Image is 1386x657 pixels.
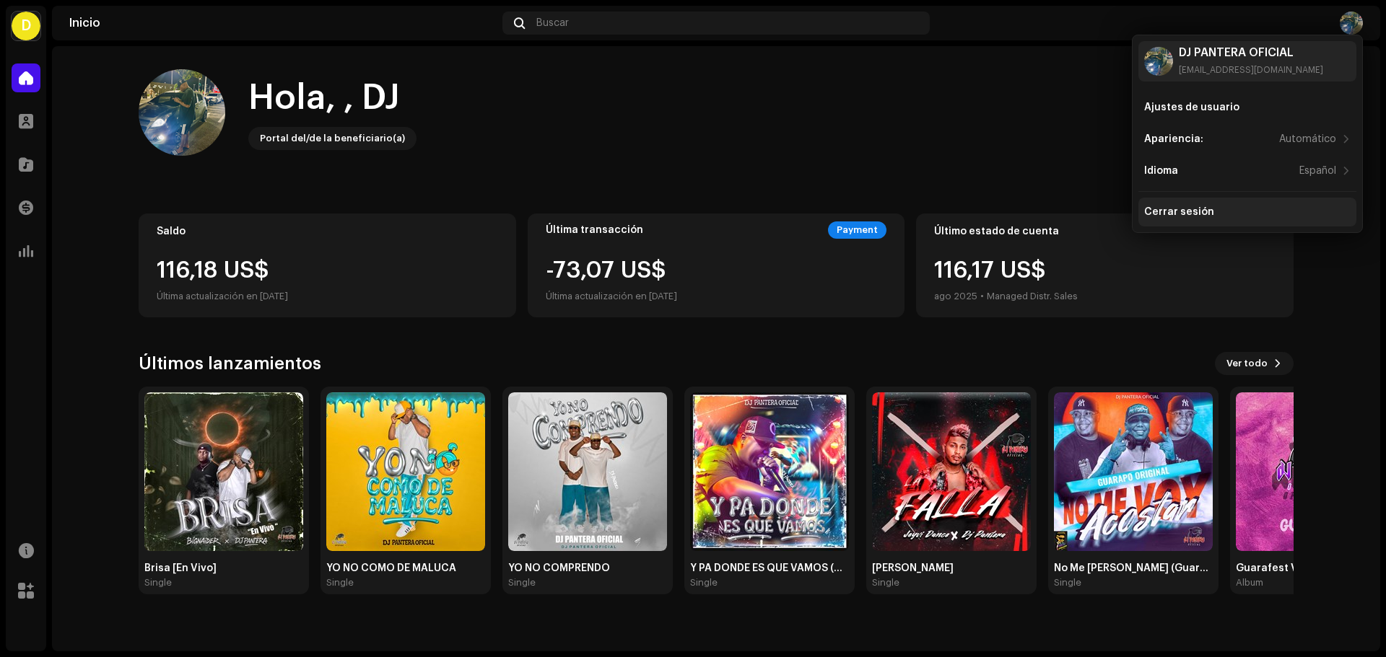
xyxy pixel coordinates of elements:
[934,226,1276,237] div: Último estado de cuenta
[872,392,1031,551] img: bbb47fc8-f4c0-4dbe-b734-c8b819d5bb81
[69,17,497,29] div: Inicio
[690,392,849,551] img: 122dd8f9-29a5-4844-920e-b38e935e2a25
[508,392,667,551] img: 796576d1-c1db-4e08-ad85-c5b40be2d421
[144,577,172,588] div: Single
[508,563,667,574] div: YO NO COMPRENDO
[987,288,1078,305] div: Managed Distr. Sales
[1144,133,1203,145] div: Apariencia:
[326,577,354,588] div: Single
[157,288,498,305] div: Última actualización en [DATE]
[916,213,1294,317] re-o-card-value: Último estado de cuenta
[546,224,643,236] div: Última transacción
[326,392,485,551] img: 7faf6f83-1335-43fc-9193-6ea9019bc0d6
[1179,64,1323,76] div: [EMAIL_ADDRESS][DOMAIN_NAME]
[690,563,849,574] div: Y PA DONDE ES QUE VAMOS (Guarapo)
[1138,198,1356,226] re-m-nav-item: Cerrar sesión
[12,12,40,40] div: D
[1144,165,1178,177] div: Idioma
[1279,133,1336,145] div: Automático
[980,288,984,305] div: •
[139,213,516,317] re-o-card-value: Saldo
[1179,47,1323,58] div: DJ PANTERA OFICIAL
[144,563,303,574] div: Brisa [En Vivo]
[872,563,1031,574] div: [PERSON_NAME]
[1215,352,1294,375] button: Ver todo
[536,17,569,29] span: Buscar
[1138,125,1356,154] re-m-nav-item: Apariencia:
[1299,165,1336,177] div: Español
[828,221,886,239] div: Payment
[260,130,405,147] div: Portal del/de la beneficiario(a)
[1144,47,1173,76] img: 607f44c7-ff28-463b-bde8-767468c56cb1
[508,577,536,588] div: Single
[1138,93,1356,122] re-m-nav-item: Ajustes de usuario
[157,226,498,237] div: Saldo
[248,75,417,121] div: Hola, , DJ
[1138,156,1356,185] re-m-nav-item: Idioma
[326,563,485,574] div: YO NO COMO DE MALUCA
[144,392,303,551] img: 8839c6fd-8530-4d55-822d-61bbd6c711c9
[1054,392,1213,551] img: a80dd9e4-4a33-4e77-bd41-abf46d1e6ea5
[546,288,677,305] div: Última actualización en [DATE]
[934,288,977,305] div: ago 2025
[1236,577,1263,588] div: Album
[872,577,899,588] div: Single
[1144,102,1239,113] div: Ajustes de usuario
[1226,349,1268,378] span: Ver todo
[139,352,321,375] h3: Últimos lanzamientos
[139,69,225,156] img: 607f44c7-ff28-463b-bde8-767468c56cb1
[1340,12,1363,35] img: 607f44c7-ff28-463b-bde8-767468c56cb1
[1054,563,1213,574] div: No Me [PERSON_NAME] (Guarapo Original)
[1144,206,1214,218] div: Cerrar sesión
[690,577,718,588] div: Single
[1054,577,1081,588] div: Single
